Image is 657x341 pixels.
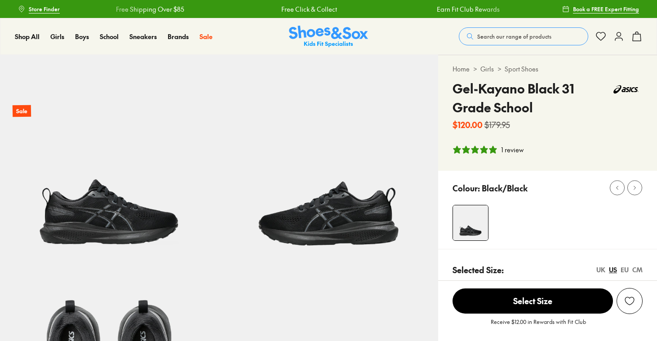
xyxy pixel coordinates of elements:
a: School [100,32,119,41]
a: Sale [200,32,213,41]
img: 5-504090_1 [219,55,438,274]
img: SNS_Logo_Responsive.svg [289,26,368,48]
button: Select Size [453,288,613,314]
a: Free Click & Collect [281,4,337,14]
a: Book a FREE Expert Fitting [562,1,639,17]
p: Sale [13,105,31,117]
div: UK [596,265,605,275]
span: Select Size [453,288,613,314]
a: Sneakers [129,32,157,41]
a: Girls [50,32,64,41]
a: Shop All [15,32,40,41]
div: US [609,265,617,275]
button: Add to Wishlist [617,288,643,314]
a: Girls [480,64,494,74]
p: Receive $12.00 in Rewards with Fit Club [491,318,586,334]
p: Black/Black [482,182,528,194]
s: $179.95 [484,119,510,131]
a: Brands [168,32,189,41]
span: Search our range of products [477,32,551,40]
a: Home [453,64,470,74]
img: 4-504089_1 [453,205,488,240]
div: EU [621,265,629,275]
a: Store Finder [18,1,60,17]
div: CM [632,265,643,275]
div: 1 review [501,145,524,155]
a: Free Shipping Over $85 [115,4,184,14]
a: Earn Fit Club Rewards [436,4,499,14]
button: Search our range of products [459,27,588,45]
b: $120.00 [453,119,483,131]
p: Colour: [453,182,480,194]
a: Sport Shoes [505,64,538,74]
img: Vendor logo [609,79,643,100]
button: 5 stars, 1 ratings [453,145,524,155]
a: Boys [75,32,89,41]
span: Store Finder [29,5,60,13]
h4: Gel-Kayano Black 31 Grade School [453,79,610,117]
a: Shoes & Sox [289,26,368,48]
span: Book a FREE Expert Fitting [573,5,639,13]
p: Selected Size: [453,264,504,276]
div: > > [453,64,643,74]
